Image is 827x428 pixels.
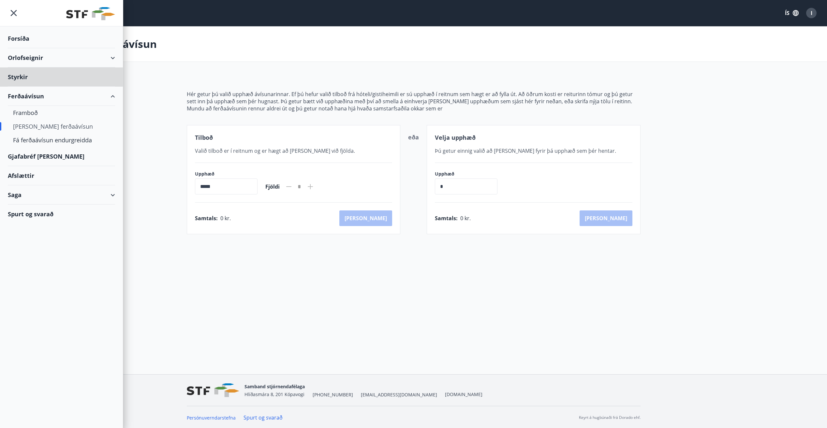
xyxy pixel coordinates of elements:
div: Gjafabréf [PERSON_NAME] [8,147,115,166]
span: 0 kr. [220,215,231,222]
span: Fjöldi [265,183,280,190]
span: Velja upphæð [435,134,476,141]
span: 0 kr. [460,215,471,222]
div: Styrkir [8,67,115,87]
span: Samtals : [195,215,218,222]
span: Valið tilboð er í reitnum og er hægt að [PERSON_NAME] við fjölda. [195,147,355,154]
span: [PHONE_NUMBER] [313,392,353,398]
button: ÍS [781,7,802,19]
span: [EMAIL_ADDRESS][DOMAIN_NAME] [361,392,437,398]
label: Upphæð [195,171,258,177]
div: Afslættir [8,166,115,185]
span: I [811,9,812,17]
button: I [804,5,819,21]
span: Samtals : [435,215,458,222]
div: Forsíða [8,29,115,48]
div: [PERSON_NAME] ferðaávísun [13,120,110,133]
p: Mundu að ferðaávísunin rennur aldrei út og þú getur notað hana hjá hvaða samstarfsaðila okkar sem er [187,105,641,112]
div: Framboð [13,106,110,120]
img: vjCaq2fThgY3EUYqSgpjEiBg6WP39ov69hlhuPVN.png [187,383,239,397]
div: Fá ferðaávísun endurgreidda [13,133,110,147]
p: Keyrt á hugbúnaði frá Dorado ehf. [579,415,641,421]
img: union_logo [66,7,115,20]
div: Ferðaávísun [8,87,115,106]
button: menu [8,7,20,19]
a: Persónuverndarstefna [187,415,236,421]
div: Saga [8,185,115,205]
span: Þú getur einnig valið að [PERSON_NAME] fyrir þá upphæð sem þér hentar. [435,147,616,154]
span: eða [408,133,419,141]
label: Upphæð [435,171,504,177]
span: Tilboð [195,134,213,141]
span: Hlíðasmára 8, 201 Kópavogi [244,391,304,397]
div: Spurt og svarað [8,205,115,223]
span: Samband stjórnendafélaga [244,383,305,390]
a: Spurt og svarað [244,414,283,421]
a: [DOMAIN_NAME] [445,391,482,397]
div: Orlofseignir [8,48,115,67]
p: Hér getur þú valið upphæð ávísunarinnar. Ef þú hefur valið tilboð frá hóteli/gistiheimili er sú u... [187,91,641,105]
